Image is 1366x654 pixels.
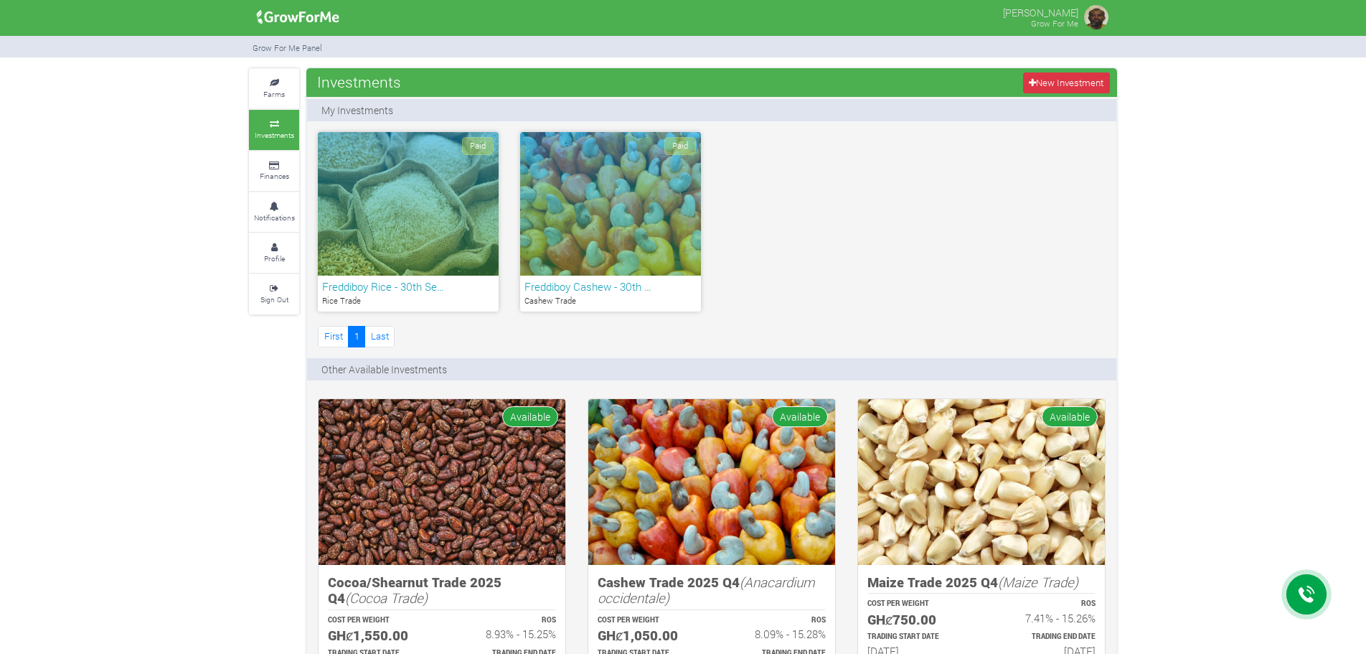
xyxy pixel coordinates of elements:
h5: GHȼ1,550.00 [328,627,429,644]
span: Paid [462,137,494,155]
a: 1 [348,326,365,347]
small: Profile [264,253,285,263]
p: My Investments [321,103,393,118]
h5: Cocoa/Shearnut Trade 2025 Q4 [328,574,556,607]
a: Farms [249,69,299,108]
span: Available [772,406,828,427]
span: Available [1042,406,1098,427]
p: [PERSON_NAME] [1003,3,1078,20]
h6: 8.93% - 15.25% [455,627,556,640]
small: Investments [255,130,294,140]
small: Grow For Me [1031,18,1078,29]
p: ROS [455,615,556,626]
p: COST PER WEIGHT [328,615,429,626]
i: (Maize Trade) [998,573,1078,591]
a: Paid Freddiboy Cashew - 30th … Cashew Trade [520,132,701,312]
span: Available [502,406,558,427]
h6: 7.41% - 15.26% [994,612,1096,625]
h6: 8.09% - 15.28% [725,627,826,640]
h5: GHȼ750.00 [867,612,969,628]
a: Last [364,326,395,347]
h5: Cashew Trade 2025 Q4 [598,574,826,607]
p: ROS [725,615,826,626]
img: growforme image [858,399,1105,565]
a: First [318,326,349,347]
i: (Cocoa Trade) [345,589,428,607]
h6: Freddiboy Cashew - 30th … [524,280,697,293]
img: growforme image [588,399,835,565]
img: growforme image [319,399,565,565]
nav: Page Navigation [318,326,395,347]
small: Notifications [254,212,295,223]
i: (Anacardium occidentale) [598,573,815,607]
img: growforme image [252,3,344,32]
p: Rice Trade [322,295,494,307]
small: Sign Out [260,294,288,304]
span: Investments [314,67,405,96]
a: Investments [249,110,299,149]
a: Finances [249,151,299,191]
small: Finances [260,171,289,181]
small: Grow For Me Panel [253,42,322,53]
p: Estimated Trading Start Date [867,632,969,643]
small: Farms [263,89,285,99]
h5: Maize Trade 2025 Q4 [867,574,1096,591]
p: Estimated Trading End Date [994,632,1096,643]
a: Notifications [249,192,299,232]
p: COST PER WEIGHT [867,599,969,609]
a: Paid Freddiboy Rice - 30th Se… Rice Trade [318,132,499,312]
p: Cashew Trade [524,295,697,307]
p: Other Available Investments [321,362,447,377]
a: Sign Out [249,274,299,314]
span: Paid [664,137,696,155]
a: New Investment [1023,73,1110,93]
a: Profile [249,233,299,273]
p: ROS [994,599,1096,609]
img: growforme image [1082,3,1111,32]
h5: GHȼ1,050.00 [598,627,699,644]
p: COST PER WEIGHT [598,615,699,626]
h6: Freddiboy Rice - 30th Se… [322,280,494,293]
